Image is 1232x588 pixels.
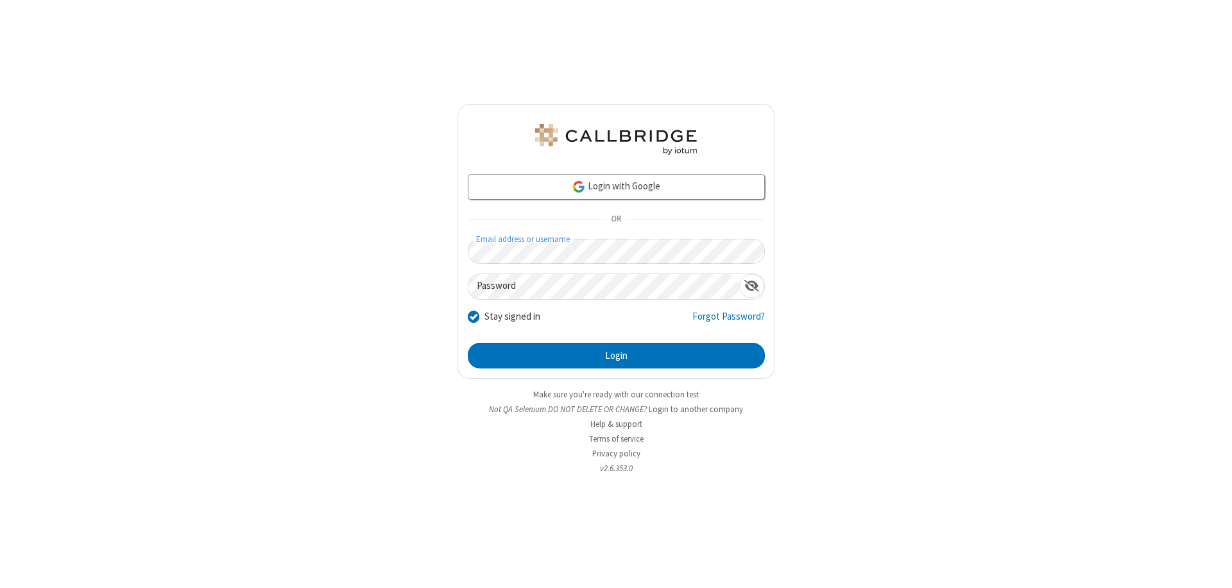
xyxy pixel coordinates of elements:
img: google-icon.png [572,180,586,194]
img: QA Selenium DO NOT DELETE OR CHANGE [533,124,699,155]
a: Terms of service [589,433,644,444]
input: Email address or username [468,239,765,264]
button: Login [468,343,765,368]
a: Forgot Password? [692,309,765,334]
a: Help & support [590,419,642,429]
a: Privacy policy [592,448,640,459]
input: Password [468,274,739,299]
a: Make sure you're ready with our connection test [533,389,699,400]
div: Show password [739,274,764,298]
span: OR [606,211,626,229]
li: Not QA Selenium DO NOT DELETE OR CHANGE? [458,403,775,415]
label: Stay signed in [484,309,540,324]
li: v2.6.353.0 [458,462,775,474]
a: Login with Google [468,174,765,200]
button: Login to another company [649,403,743,415]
